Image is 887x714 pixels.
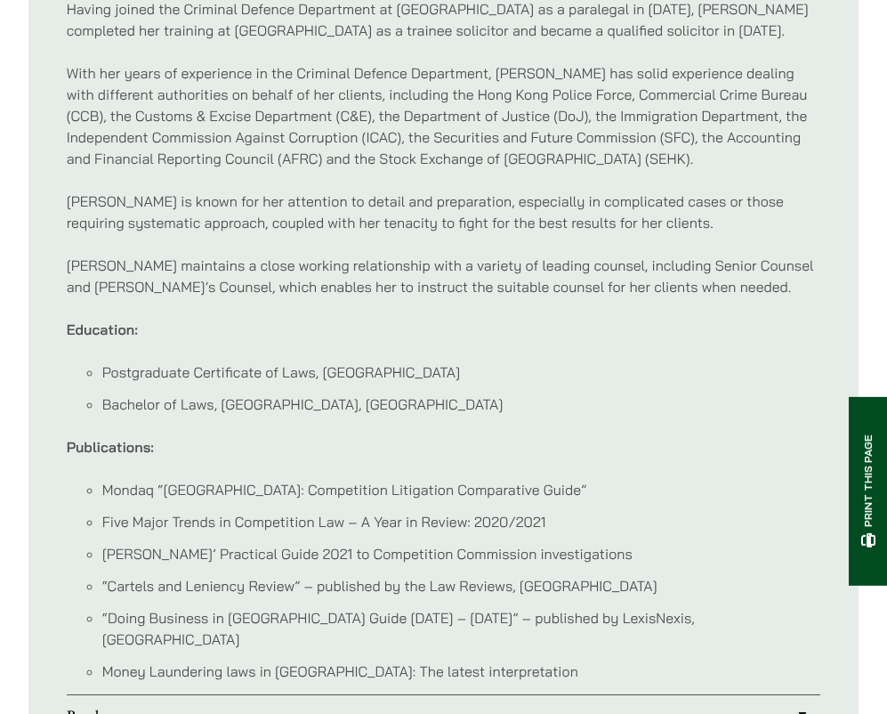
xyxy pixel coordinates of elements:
li: “Doing Business in [GEOGRAPHIC_DATA] Guide [DATE] – [DATE]” – published by LexisNexis, [GEOGRAPHI... [102,607,821,650]
li: Five Major Trends in Competition Law – A Year in Review: 2020/2021 [102,511,821,532]
li: [PERSON_NAME]’ Practical Guide 2021 to Competition Commission investigations [102,543,821,564]
strong: Publications: [67,438,154,456]
p: With her years of experience in the Criminal Defence Department, [PERSON_NAME] has solid experien... [67,62,821,169]
p: [PERSON_NAME] maintains a close working relationship with a variety of leading counsel, including... [67,255,821,297]
strong: Education: [67,320,138,338]
li: Bachelor of Laws, [GEOGRAPHIC_DATA], [GEOGRAPHIC_DATA] [102,394,821,415]
p: [PERSON_NAME] is known for her attention to detail and preparation, especially in complicated cas... [67,191,821,233]
li: Money Laundering laws in [GEOGRAPHIC_DATA]: The latest interpretation [102,661,821,682]
li: Postgraduate Certificate of Laws, [GEOGRAPHIC_DATA] [102,361,821,383]
li: Mondaq “[GEOGRAPHIC_DATA]: Competition Litigation Comparative Guide” [102,479,821,500]
li: “Cartels and Leniency Review” – published by the Law Reviews, [GEOGRAPHIC_DATA] [102,575,821,596]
